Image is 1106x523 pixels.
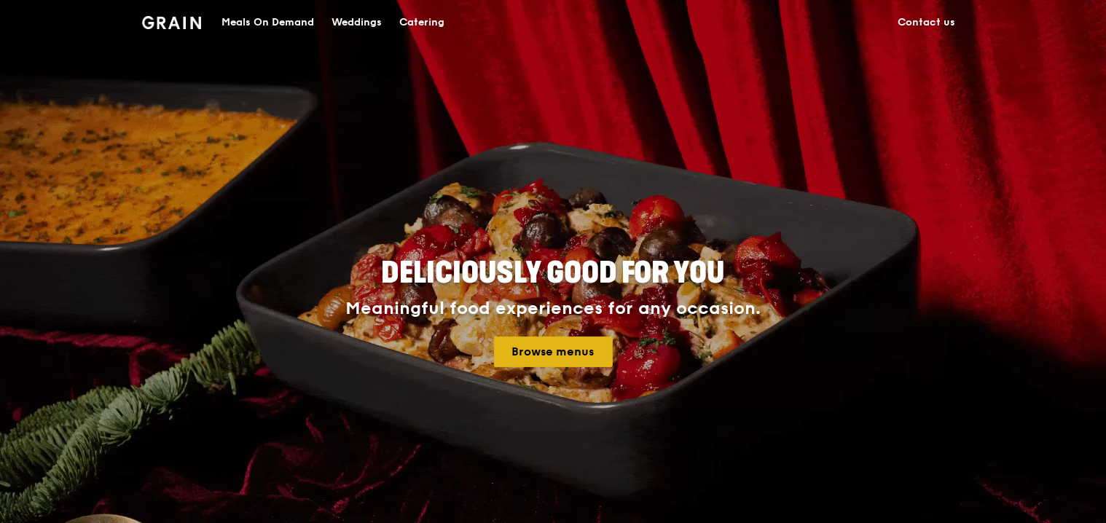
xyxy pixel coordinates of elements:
a: Weddings [323,1,391,44]
a: Browse menus [494,337,613,367]
a: Catering [391,1,453,44]
div: Meals On Demand [221,1,314,44]
div: Catering [399,1,444,44]
span: Deliciously good for you [382,256,725,291]
a: Contact us [889,1,964,44]
div: Meaningful food experiences for any occasion. [291,299,815,319]
img: Grain [142,16,201,29]
div: Weddings [332,1,382,44]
